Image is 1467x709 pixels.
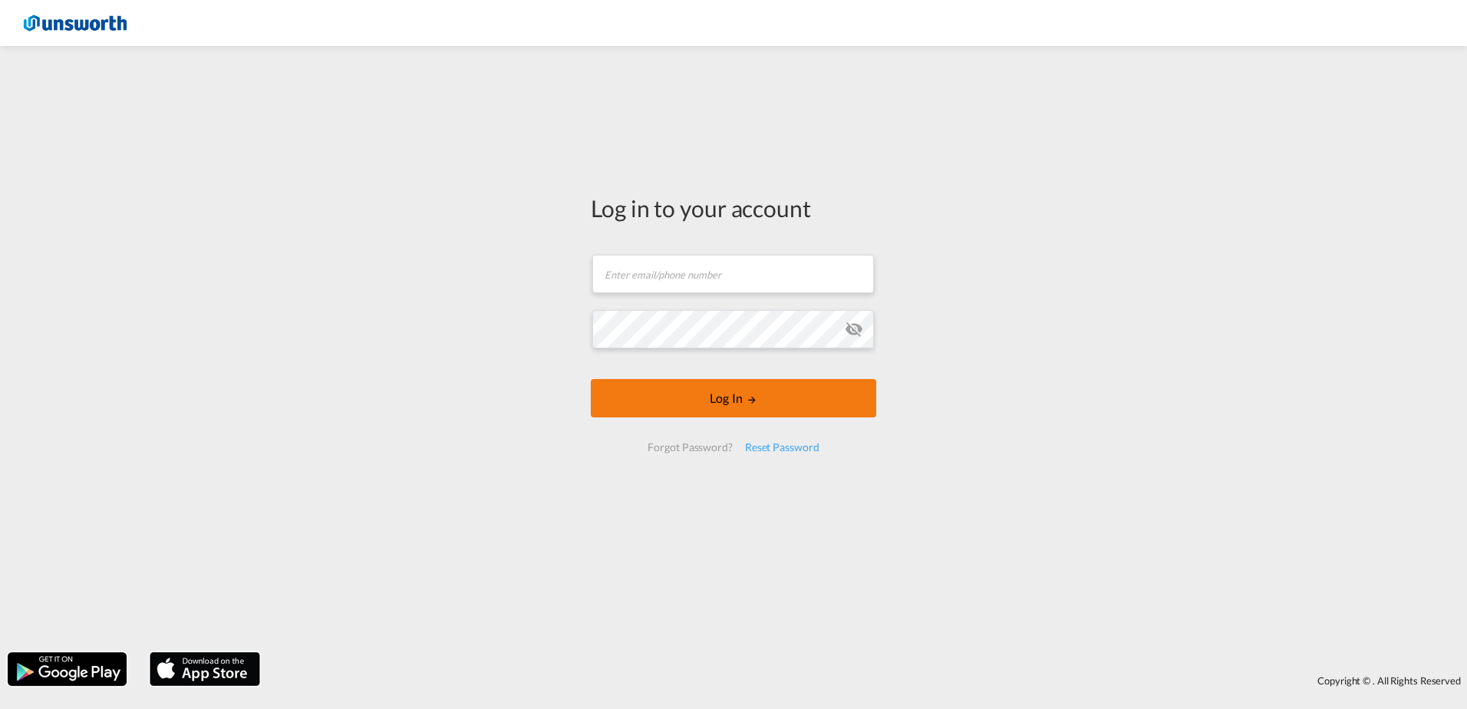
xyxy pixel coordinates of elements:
img: apple.png [148,651,262,688]
div: Copyright © . All Rights Reserved [268,668,1467,694]
img: google.png [6,651,128,688]
input: Enter email/phone number [592,255,874,293]
img: 3748d800213711f08852f18dcb6d8936.jpg [23,6,127,41]
div: Forgot Password? [641,434,738,461]
div: Reset Password [739,434,826,461]
md-icon: icon-eye-off [845,320,863,338]
button: LOGIN [591,379,876,417]
div: Log in to your account [591,192,876,224]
